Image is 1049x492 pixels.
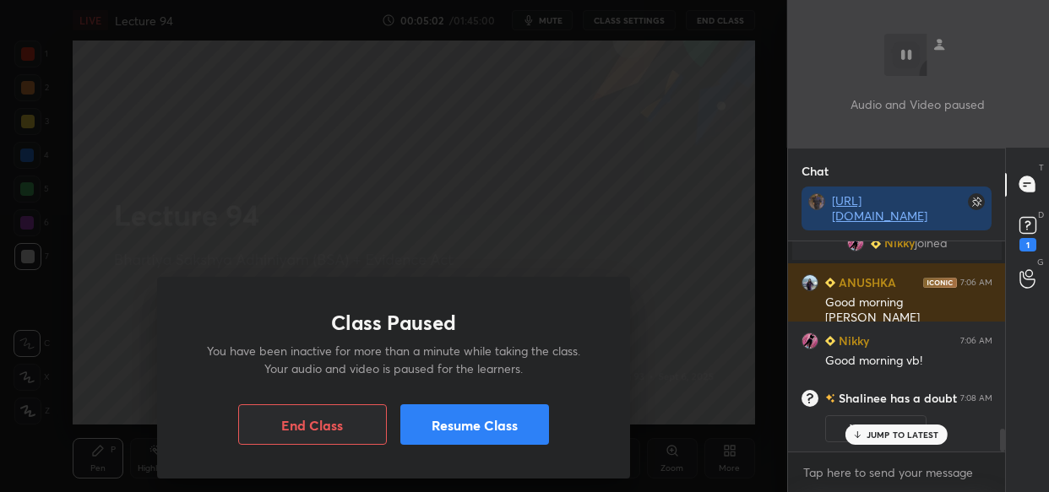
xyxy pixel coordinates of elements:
[788,149,842,193] p: Chat
[825,295,992,327] div: Good morning [PERSON_NAME]
[1037,256,1044,268] p: G
[851,95,985,113] p: Audio and Video paused
[400,404,549,445] button: Resume Class
[914,236,947,250] span: joined
[832,192,927,224] a: [URL][DOMAIN_NAME]
[238,404,387,445] button: End Class
[960,335,992,345] div: 7:06 AM
[1039,161,1044,174] p: T
[835,391,887,406] h6: Shalinee
[1038,208,1044,221] p: D
[802,332,818,349] img: a33b4bbd84f94a8ca37501475465163b.jpg
[331,311,456,335] h1: Class Paused
[835,332,869,349] h6: Nikky
[825,336,835,346] img: Learner_Badge_beginner_1_8b307cf2a0.svg
[825,278,835,288] img: Learner_Badge_beginner_1_8b307cf2a0.svg
[788,241,1006,451] div: grid
[825,353,992,370] div: Good morning vb!
[870,238,880,248] img: Learner_Badge_beginner_1_8b307cf2a0.svg
[1019,238,1036,251] div: 1
[808,193,825,210] img: 2b9392717e4c4b858f816e17e63d45df.jpg
[960,393,992,403] div: 7:08 AM
[887,391,957,406] span: has a doubt
[825,415,927,442] button: View doubt
[198,342,590,377] p: You have been inactive for more than a minute while taking the class. Your audio and video is pau...
[835,273,896,291] h6: ANUSHKA
[802,273,818,290] img: 99e9dd52c88d44c9ba2492a221546e42.jpg
[960,277,992,287] div: 7:06 AM
[883,236,914,250] span: Nikky
[846,235,863,251] img: a33b4bbd84f94a8ca37501475465163b.jpg
[825,391,835,406] img: no-rating-badge.077c3623.svg
[923,277,957,287] img: iconic-dark.1390631f.png
[867,430,939,440] p: JUMP TO LATEST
